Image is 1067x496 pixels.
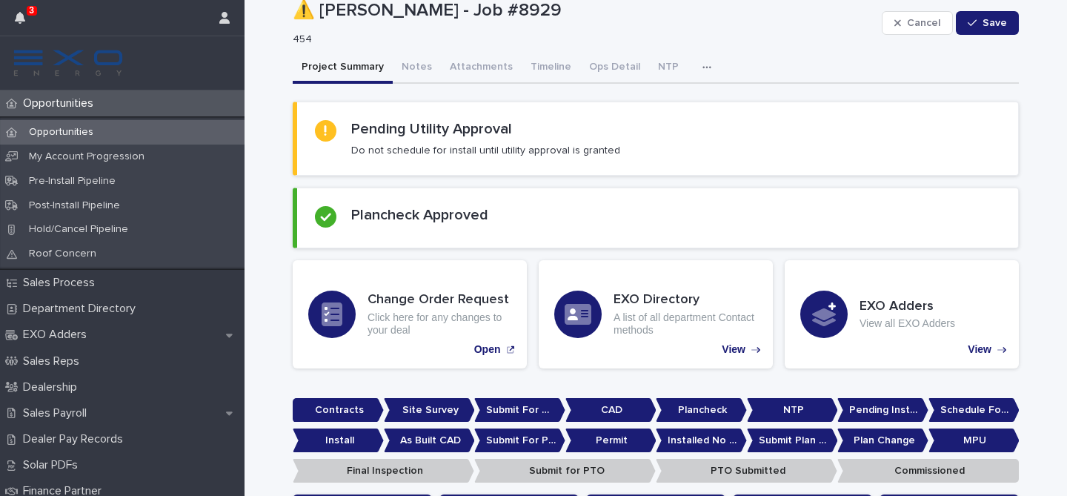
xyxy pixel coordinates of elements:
[649,53,688,84] button: NTP
[17,432,135,446] p: Dealer Pay Records
[837,398,928,423] p: Pending Install Task
[368,311,511,337] p: Click here for any changes to your deal
[474,343,501,356] p: Open
[474,459,656,483] p: Submit for PTO
[17,151,156,163] p: My Account Progression
[29,5,34,16] p: 3
[384,398,475,423] p: Site Survey
[17,223,140,236] p: Hold/Cancel Pipeline
[785,260,1019,368] a: View
[539,260,773,368] a: View
[17,354,91,368] p: Sales Reps
[368,292,511,308] h3: Change Order Request
[351,144,620,157] p: Do not schedule for install until utility approval is granted
[907,18,940,28] span: Cancel
[17,302,147,316] p: Department Directory
[474,398,565,423] p: Submit For CAD
[293,53,393,84] button: Project Summary
[351,120,512,138] h2: Pending Utility Approval
[747,429,838,453] p: Submit Plan Change
[837,459,1019,483] p: Commissioned
[522,53,580,84] button: Timeline
[17,458,90,472] p: Solar PDFs
[17,406,99,420] p: Sales Payroll
[17,380,89,394] p: Dealership
[580,53,649,84] button: Ops Detail
[293,33,870,46] p: 454
[928,429,1020,453] p: MPU
[656,459,837,483] p: PTO Submitted
[351,206,488,224] h2: Plancheck Approved
[17,126,105,139] p: Opportunities
[614,292,757,308] h3: EXO Directory
[882,11,953,35] button: Cancel
[293,429,384,453] p: Install
[293,459,474,483] p: Final Inspection
[956,11,1019,35] button: Save
[12,48,124,78] img: FKS5r6ZBThi8E5hshIGi
[656,429,747,453] p: Installed No Permit
[928,398,1020,423] p: Schedule For Install
[614,311,757,337] p: A list of all department Contact methods
[17,199,132,212] p: Post-Install Pipeline
[393,53,441,84] button: Notes
[837,429,928,453] p: Plan Change
[384,429,475,453] p: As Built CAD
[860,317,955,330] p: View all EXO Adders
[17,248,108,260] p: Roof Concern
[983,18,1007,28] span: Save
[474,429,565,453] p: Submit For Permit
[565,398,657,423] p: CAD
[15,9,34,36] div: 3
[17,96,105,110] p: Opportunities
[17,175,127,188] p: Pre-Install Pipeline
[656,398,747,423] p: Plancheck
[968,343,991,356] p: View
[17,328,99,342] p: EXO Adders
[565,429,657,453] p: Permit
[441,53,522,84] button: Attachments
[722,343,745,356] p: View
[293,398,384,423] p: Contracts
[293,260,527,368] a: Open
[860,299,955,315] h3: EXO Adders
[747,398,838,423] p: NTP
[17,276,107,290] p: Sales Process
